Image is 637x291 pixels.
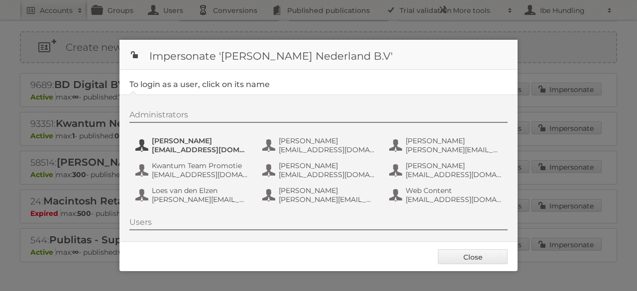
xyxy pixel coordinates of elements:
button: [PERSON_NAME] [EMAIL_ADDRESS][DOMAIN_NAME] [261,160,378,180]
button: [PERSON_NAME] [EMAIL_ADDRESS][DOMAIN_NAME] [388,160,505,180]
span: [PERSON_NAME][EMAIL_ADDRESS][DOMAIN_NAME] [152,195,248,204]
span: [PERSON_NAME][EMAIL_ADDRESS][DOMAIN_NAME] [279,195,375,204]
button: [PERSON_NAME] [PERSON_NAME][EMAIL_ADDRESS][DOMAIN_NAME] [388,135,505,155]
div: Users [129,217,508,230]
span: [PERSON_NAME] [279,186,375,195]
span: [PERSON_NAME] [406,161,502,170]
span: [EMAIL_ADDRESS][DOMAIN_NAME] [279,145,375,154]
span: [PERSON_NAME] [152,136,248,145]
span: [EMAIL_ADDRESS][DOMAIN_NAME] [406,170,502,179]
legend: To login as a user, click on its name [129,80,270,89]
h1: Impersonate '[PERSON_NAME] Nederland B.V' [119,40,518,70]
span: [PERSON_NAME][EMAIL_ADDRESS][DOMAIN_NAME] [406,145,502,154]
span: Loes van den Elzen [152,186,248,195]
span: Kwantum Team Promotie [152,161,248,170]
span: Web Content [406,186,502,195]
span: [EMAIL_ADDRESS][DOMAIN_NAME] [279,170,375,179]
button: [PERSON_NAME] [EMAIL_ADDRESS][DOMAIN_NAME] [261,135,378,155]
span: [EMAIL_ADDRESS][DOMAIN_NAME] [152,145,248,154]
button: [PERSON_NAME] [EMAIL_ADDRESS][DOMAIN_NAME] [134,135,251,155]
span: [PERSON_NAME] [279,136,375,145]
span: [PERSON_NAME] [406,136,502,145]
button: Kwantum Team Promotie [EMAIL_ADDRESS][DOMAIN_NAME] [134,160,251,180]
div: Administrators [129,110,508,123]
span: [PERSON_NAME] [279,161,375,170]
button: Web Content [EMAIL_ADDRESS][DOMAIN_NAME] [388,185,505,205]
span: [EMAIL_ADDRESS][DOMAIN_NAME] [152,170,248,179]
button: Loes van den Elzen [PERSON_NAME][EMAIL_ADDRESS][DOMAIN_NAME] [134,185,251,205]
a: Close [438,249,508,264]
span: [EMAIL_ADDRESS][DOMAIN_NAME] [406,195,502,204]
button: [PERSON_NAME] [PERSON_NAME][EMAIL_ADDRESS][DOMAIN_NAME] [261,185,378,205]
